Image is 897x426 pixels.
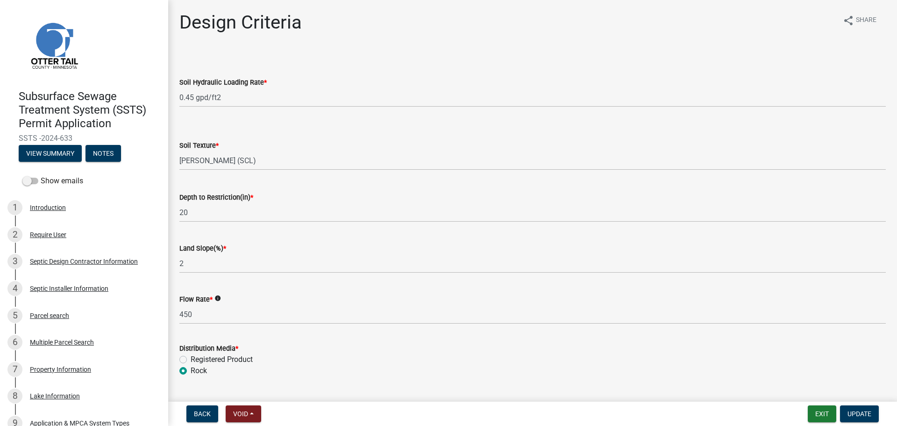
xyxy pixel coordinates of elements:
[847,410,871,418] span: Update
[186,405,218,422] button: Back
[30,339,94,346] div: Multiple Parcel Search
[85,145,121,162] button: Notes
[191,365,207,376] label: Rock
[85,151,121,158] wm-modal-confirm: Notes
[191,354,253,365] label: Registered Product
[19,145,82,162] button: View Summary
[19,151,82,158] wm-modal-confirm: Summary
[30,312,69,319] div: Parcel search
[7,308,22,323] div: 5
[179,346,238,352] label: Distribution Media
[808,405,836,422] button: Exit
[30,366,91,373] div: Property Information
[7,281,22,296] div: 4
[30,258,138,265] div: Septic Design Contractor Information
[843,15,854,26] i: share
[194,410,211,418] span: Back
[233,410,248,418] span: Void
[7,335,22,350] div: 6
[19,134,149,143] span: SSTS -2024-633
[7,227,22,242] div: 2
[226,405,261,422] button: Void
[30,393,80,399] div: Lake Information
[7,362,22,377] div: 7
[22,175,83,187] label: Show emails
[19,90,161,130] h4: Subsurface Sewage Treatment System (SSTS) Permit Application
[856,15,876,26] span: Share
[7,389,22,404] div: 8
[840,405,879,422] button: Update
[179,245,226,252] label: Land Slope(%)
[179,143,219,149] label: Soil Texture
[7,200,22,215] div: 1
[179,11,302,34] h1: Design Criteria
[30,231,66,238] div: Require User
[30,204,66,211] div: Introduction
[179,296,213,303] label: Flow Rate
[179,195,253,201] label: Depth to Restriction(in)
[179,79,267,86] label: Soil Hydraulic Loading Rate
[19,10,89,80] img: Otter Tail County, Minnesota
[835,11,884,29] button: shareShare
[30,285,108,292] div: Septic Installer Information
[7,254,22,269] div: 3
[214,295,221,302] i: info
